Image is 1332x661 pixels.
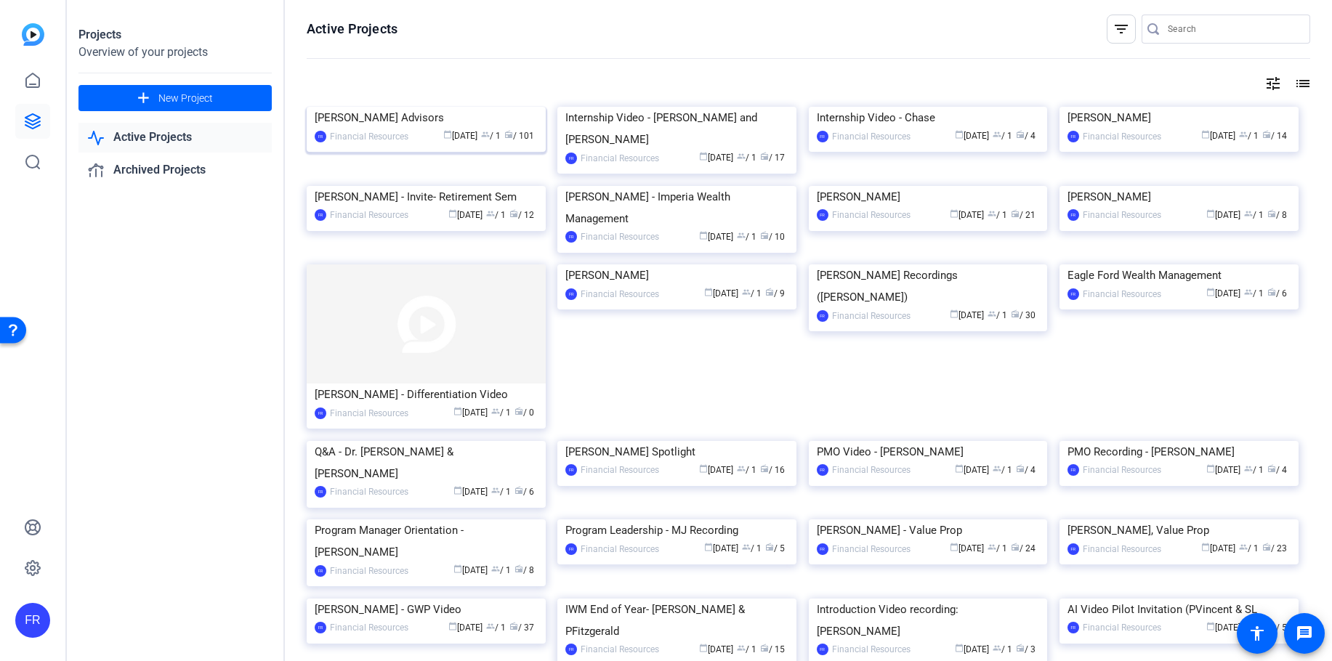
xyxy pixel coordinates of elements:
[737,464,746,473] span: group
[581,642,659,657] div: Financial Resources
[1206,622,1215,630] span: calendar_today
[514,407,523,415] span: radio
[315,441,538,484] div: Q&A - Dr. [PERSON_NAME] & [PERSON_NAME]
[565,107,788,150] div: Internship Video - [PERSON_NAME] and [PERSON_NAME]
[453,407,462,415] span: calendar_today
[1244,209,1253,218] span: group
[514,486,523,495] span: radio
[699,644,733,654] span: [DATE]
[955,130,964,139] span: calendar_today
[491,486,500,495] span: group
[1113,20,1130,38] mat-icon: filter_list
[1296,625,1313,642] mat-icon: message
[581,463,659,477] div: Financial Resources
[988,210,1007,220] span: / 1
[565,441,788,463] div: [PERSON_NAME] Spotlight
[1244,288,1264,299] span: / 1
[1244,288,1253,296] span: group
[1067,599,1291,620] div: AI Video Pilot Invitation (PVincent & SL
[737,644,746,652] span: group
[504,130,513,139] span: radio
[330,406,408,421] div: Financial Resources
[453,565,488,575] span: [DATE]
[832,463,911,477] div: Financial Resources
[1083,542,1161,556] div: Financial Resources
[950,310,984,320] span: [DATE]
[1067,186,1291,208] div: [PERSON_NAME]
[1011,543,1036,553] span: / 24
[1239,543,1259,553] span: / 1
[22,23,44,46] img: blue-gradient.svg
[514,407,534,418] span: / 0
[1016,464,1025,473] span: radio
[514,565,534,575] span: / 8
[509,623,534,633] span: / 37
[1011,210,1036,220] span: / 21
[817,209,828,221] div: FR
[486,623,506,633] span: / 1
[1067,622,1079,633] div: FR
[1067,519,1291,541] div: [PERSON_NAME], Value Prop
[988,543,996,551] span: group
[1267,209,1276,218] span: radio
[1262,130,1271,139] span: radio
[315,486,326,498] div: FR
[993,464,1001,473] span: group
[1262,543,1271,551] span: radio
[760,231,769,240] span: radio
[699,232,733,242] span: [DATE]
[78,85,272,111] button: New Project
[1201,131,1235,141] span: [DATE]
[993,644,1012,654] span: / 1
[832,309,911,323] div: Financial Resources
[1083,129,1161,144] div: Financial Resources
[1264,75,1282,92] mat-icon: tune
[704,288,713,296] span: calendar_today
[1267,464,1276,473] span: radio
[1083,287,1161,301] div: Financial Resources
[481,131,501,141] span: / 1
[950,543,958,551] span: calendar_today
[448,623,483,633] span: [DATE]
[491,487,511,497] span: / 1
[453,564,462,573] span: calendar_today
[315,131,326,142] div: FR
[1016,644,1036,654] span: / 3
[1267,288,1276,296] span: radio
[581,151,659,166] div: Financial Resources
[704,543,738,553] span: [DATE]
[817,107,1040,129] div: Internship Video - Chase
[737,644,756,654] span: / 1
[1201,543,1235,553] span: [DATE]
[988,310,1007,320] span: / 1
[491,407,500,415] span: group
[1206,288,1215,296] span: calendar_today
[760,644,769,652] span: radio
[817,464,828,476] div: FR
[1016,131,1036,141] span: / 4
[817,519,1040,541] div: [PERSON_NAME] - Value Prop
[307,20,397,38] h1: Active Projects
[1168,20,1299,38] input: Search
[315,186,538,208] div: [PERSON_NAME] - Invite- Retirement Sem
[78,26,272,44] div: Projects
[315,384,538,405] div: [PERSON_NAME] - Differentiation Video
[315,565,326,577] div: FR
[760,644,785,654] span: / 15
[832,129,911,144] div: Financial Resources
[760,232,785,242] span: / 10
[330,484,408,499] div: Financial Resources
[742,288,762,299] span: / 1
[565,464,577,476] div: FR
[491,407,511,418] span: / 1
[565,599,788,642] div: IWM End of Year- [PERSON_NAME] & PFitzgerald
[486,210,506,220] span: / 1
[581,542,659,556] div: Financial Resources
[955,644,964,652] span: calendar_today
[509,210,534,220] span: / 12
[993,130,1001,139] span: group
[481,130,490,139] span: group
[737,231,746,240] span: group
[817,264,1040,308] div: [PERSON_NAME] Recordings ([PERSON_NAME])
[330,208,408,222] div: Financial Resources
